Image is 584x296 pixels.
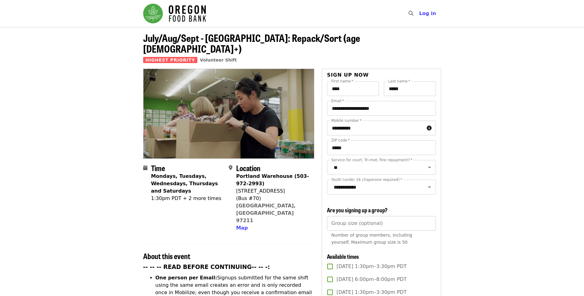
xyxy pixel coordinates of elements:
[336,276,406,283] span: [DATE] 6:00pm–8:00pm PDT
[143,264,270,270] strong: -- -- -- READ BEFORE CONTINUING-- -- -:
[143,69,314,158] img: July/Aug/Sept - Portland: Repack/Sort (age 8+) organized by Oregon Food Bank
[417,6,422,21] input: Search
[143,30,360,56] span: July/Aug/Sept - [GEOGRAPHIC_DATA]: Repack/Sort (age [DEMOGRAPHIC_DATA]+)
[151,195,224,202] div: 1:30pm PDT + 2 more times
[327,121,424,135] input: Mobile number
[236,195,309,202] div: (Bus #70)
[425,183,434,191] button: Open
[236,225,248,231] span: Map
[327,81,379,96] input: First name
[388,79,410,83] label: Last name
[427,125,432,131] i: circle-info icon
[331,138,350,142] label: ZIP code
[384,81,436,96] input: Last name
[236,162,260,173] span: Location
[336,263,406,270] span: [DATE] 1:30pm–3:30pm PDT
[236,187,309,195] div: [STREET_ADDRESS]
[143,250,190,261] span: About this event
[155,275,217,281] strong: One person per Email:
[229,165,232,171] i: map-marker-alt icon
[327,252,359,260] span: Available times
[143,165,147,171] i: calendar icon
[236,173,309,186] strong: Portland Warehouse (503-972-2993)
[151,162,165,173] span: Time
[200,58,237,62] a: Volunteer Shift
[327,140,436,155] input: ZIP code
[331,79,353,83] label: First name
[414,7,441,20] button: Log in
[327,206,388,214] span: Are you signing up a group?
[151,173,218,194] strong: Mondays, Tuesdays, Wednesdays, Thursdays and Saturdays
[336,289,406,296] span: [DATE] 1:30pm–3:30pm PDT
[236,224,248,232] button: Map
[425,163,434,172] button: Open
[327,72,369,78] span: Sign up now
[331,178,402,182] label: Youth (under 16 chaperone required)
[331,233,412,245] span: Number of group members, including yourself. Maximum group size is 50
[327,101,436,116] input: Email
[327,216,436,231] input: [object Object]
[331,99,344,103] label: Email
[331,119,361,122] label: Mobile number
[409,10,413,16] i: search icon
[419,10,436,16] span: Log in
[236,203,296,223] a: [GEOGRAPHIC_DATA], [GEOGRAPHIC_DATA] 97211
[143,57,198,63] span: Highest Priority
[143,4,206,23] img: Oregon Food Bank - Home
[331,158,413,162] label: Service for court, Tri-met, fine repayment?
